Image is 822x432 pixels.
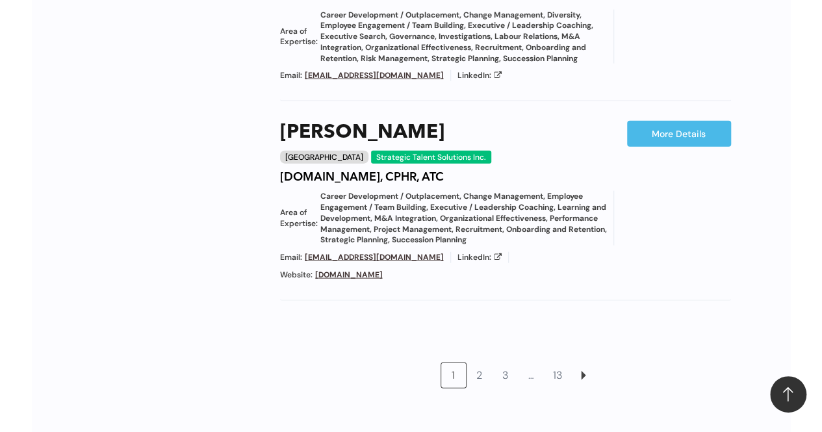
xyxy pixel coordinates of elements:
[545,363,570,388] a: 13
[627,121,731,147] a: More Details
[280,270,313,281] span: Website:
[493,363,518,388] a: 3
[320,10,607,64] span: Career Development / Outplacement, Change Management, Diversity, Employee Engagement / Team Build...
[315,270,383,280] a: [DOMAIN_NAME]
[305,252,444,262] a: [EMAIL_ADDRESS][DOMAIN_NAME]
[305,70,444,81] a: [EMAIL_ADDRESS][DOMAIN_NAME]
[467,363,492,388] a: 2
[280,70,302,81] span: Email:
[371,151,491,164] div: Strategic Talent Solutions Inc.
[441,363,466,388] a: 1
[457,70,491,81] span: LinkedIn:
[280,151,368,164] div: [GEOGRAPHIC_DATA]
[280,252,302,263] span: Email:
[280,121,444,144] a: [PERSON_NAME]
[280,170,444,184] h4: [DOMAIN_NAME], CPHR, ATC
[280,26,318,48] span: Area of Expertise:
[457,252,491,263] span: LinkedIn:
[280,207,318,229] span: Area of Expertise:
[519,363,544,388] a: …
[320,191,607,246] span: Career Development / Outplacement, Change Management, Employee Engagement / Team Building, Execut...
